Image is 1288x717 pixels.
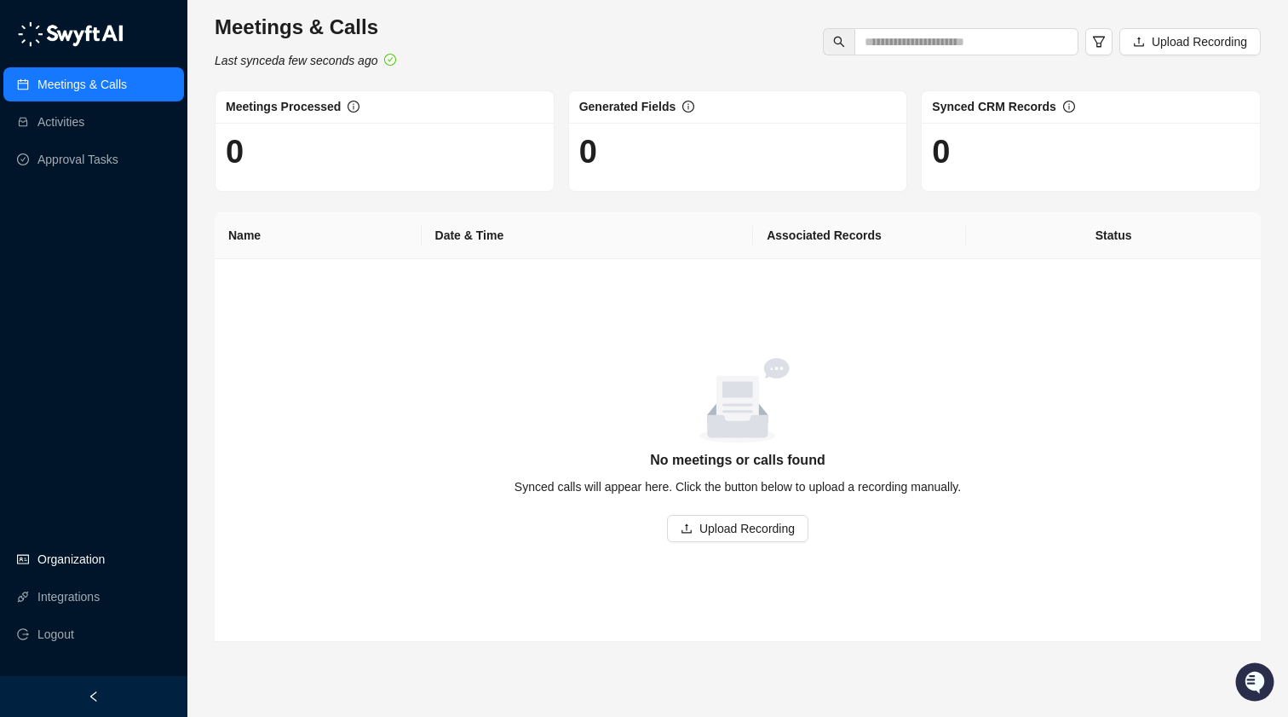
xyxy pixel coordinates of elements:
th: Status [966,212,1261,259]
button: Upload Recording [1119,28,1261,55]
th: Date & Time [422,212,754,259]
span: Logout [37,617,74,651]
span: Docs [34,239,63,256]
div: 📚 [17,240,31,254]
span: Synced CRM Records [932,100,1055,113]
h5: No meetings or calls found [235,450,1240,471]
span: filter [1092,35,1106,49]
a: Powered byPylon [120,280,206,293]
span: info-circle [348,101,359,113]
button: Start new chat [290,159,310,180]
span: upload [1133,36,1145,48]
span: upload [681,523,693,535]
div: 📶 [77,240,90,254]
span: logout [17,628,29,640]
h1: 0 [226,133,543,172]
span: Status [94,239,131,256]
a: Approval Tasks [37,142,118,176]
span: Synced calls will appear here. Click the button below to upload a recording manually. [515,480,961,494]
h2: How can we help? [17,95,310,123]
th: Associated Records [753,212,966,259]
img: logo-05li4sbe.png [17,21,124,47]
a: Integrations [37,580,100,614]
span: info-circle [1063,101,1075,113]
span: Upload Recording [1152,32,1247,51]
p: Welcome 👋 [17,68,310,95]
i: Last synced a few seconds ago [215,54,377,67]
span: left [88,691,100,703]
h1: 0 [932,133,1250,172]
span: info-circle [682,101,694,113]
h1: 0 [579,133,897,172]
span: search [833,36,845,48]
button: Upload Recording [667,515,808,542]
a: 📚Docs [10,232,70,263]
img: Swyft AI [17,17,51,51]
th: Name [215,212,422,259]
span: check-circle [384,54,396,66]
img: 5124521997842_fc6d7dfcefe973c2e489_88.png [17,154,48,185]
span: Upload Recording [699,519,795,538]
a: 📶Status [70,232,138,263]
span: Generated Fields [579,100,676,113]
span: Meetings Processed [226,100,341,113]
iframe: Open customer support [1233,661,1279,707]
span: Pylon [170,280,206,293]
h3: Meetings & Calls [215,14,396,41]
a: Activities [37,105,84,139]
a: Organization [37,542,105,576]
a: Meetings & Calls [37,67,127,101]
div: Start new chat [58,154,279,171]
div: We're offline, we'll be back soon [58,171,222,185]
